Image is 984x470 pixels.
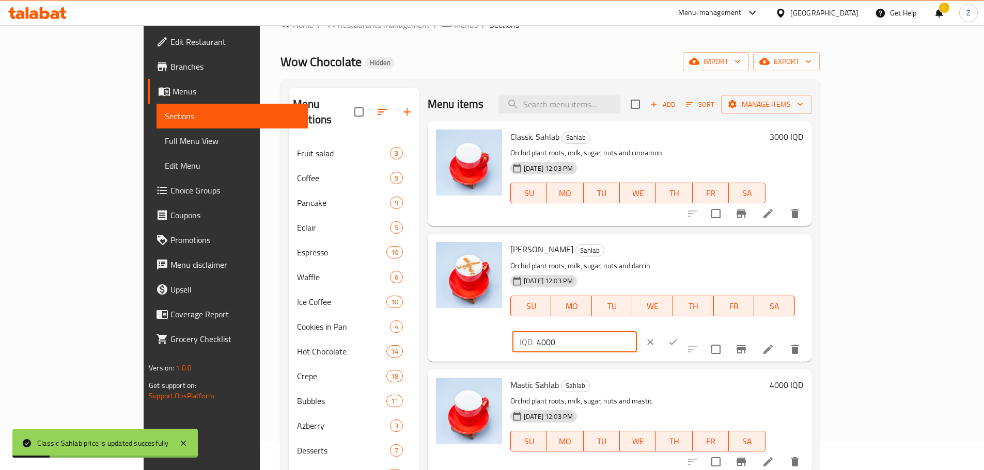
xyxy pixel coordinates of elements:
[387,371,402,381] span: 18
[770,129,803,144] h6: 3000 IQD
[729,183,765,203] button: SA
[596,299,629,314] span: TU
[547,431,583,451] button: MO
[148,54,308,79] a: Branches
[289,240,419,265] div: Espresso10
[683,96,717,112] button: Sort
[391,173,402,183] span: 9
[683,52,749,71] button: import
[148,178,308,203] a: Choice Groups
[391,322,402,332] span: 4
[390,147,403,159] div: items
[289,438,419,463] div: Desserts7
[390,419,403,432] div: items
[714,296,755,316] button: FR
[729,431,765,451] button: SA
[551,296,592,316] button: MO
[176,361,192,375] span: 1.0.0
[366,58,395,67] span: Hidden
[170,234,300,246] span: Promotions
[390,172,403,184] div: items
[510,431,547,451] button: SU
[576,245,604,256] span: Sahlab
[170,209,300,221] span: Coupons
[520,164,577,173] span: [DATE] 12:03 PM
[561,380,589,392] span: Sahlab
[624,434,652,449] span: WE
[592,296,633,316] button: TU
[293,96,354,127] h2: Menu sections
[390,197,403,209] div: items
[510,183,547,203] button: SU
[297,395,386,407] span: Bubbles
[157,153,308,178] a: Edit Menu
[718,299,751,314] span: FR
[390,271,403,283] div: items
[584,431,620,451] button: TU
[515,434,543,449] span: SU
[705,203,727,224] span: Select to update
[761,55,811,68] span: export
[386,395,403,407] div: items
[562,132,590,143] span: Sahlab
[289,314,419,339] div: Cookies in Pan4
[148,277,308,302] a: Upsell
[370,100,395,124] span: Sort sections
[551,434,579,449] span: MO
[366,57,395,69] div: Hidden
[390,444,403,457] div: items
[165,159,300,172] span: Edit Menu
[297,419,390,432] span: Azberry
[289,364,419,388] div: Crepe18
[733,186,761,201] span: SA
[662,331,684,353] button: ok
[391,198,402,208] span: 9
[729,337,754,362] button: Branch-specific-item
[656,431,692,451] button: TH
[705,338,727,360] span: Select to update
[762,456,774,468] a: Edit menu item
[318,19,321,31] li: /
[575,244,604,256] div: Sahlab
[510,296,551,316] button: SU
[157,104,308,128] a: Sections
[148,79,308,104] a: Menus
[646,96,679,112] button: Add
[289,166,419,190] div: Coffee9
[783,201,807,226] button: delete
[297,320,390,333] div: Cookies in Pan
[753,52,820,71] button: export
[289,289,419,314] div: Ice Coffee10
[391,446,402,456] span: 7
[297,172,390,184] div: Coffee
[157,128,308,153] a: Full Menu View
[620,183,656,203] button: WE
[289,265,419,289] div: Waffle6
[148,203,308,228] a: Coupons
[520,412,577,422] span: [DATE] 12:03 PM
[660,186,688,201] span: TH
[297,147,390,159] span: Fruit salad
[677,299,710,314] span: TH
[386,345,403,358] div: items
[561,380,590,392] div: Sahlab
[649,99,677,110] span: Add
[520,336,533,348] p: IQD
[170,258,300,271] span: Menu disclaimer
[149,389,214,402] a: Support.OpsPlatform
[165,135,300,147] span: Full Menu View
[170,36,300,48] span: Edit Restaurant
[721,95,811,114] button: Manage items
[770,378,803,392] h6: 4000 IQD
[297,370,386,382] span: Crepe
[280,50,362,73] span: Wow Chocolate
[584,183,620,203] button: TU
[149,379,196,392] span: Get support on:
[660,434,688,449] span: TH
[428,96,484,112] h2: Menu items
[325,18,430,31] a: Restaurants management
[289,388,419,413] div: Bubbles11
[297,296,386,308] div: Ice Coffee
[561,132,590,144] div: Sahlab
[297,197,390,209] div: Pancake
